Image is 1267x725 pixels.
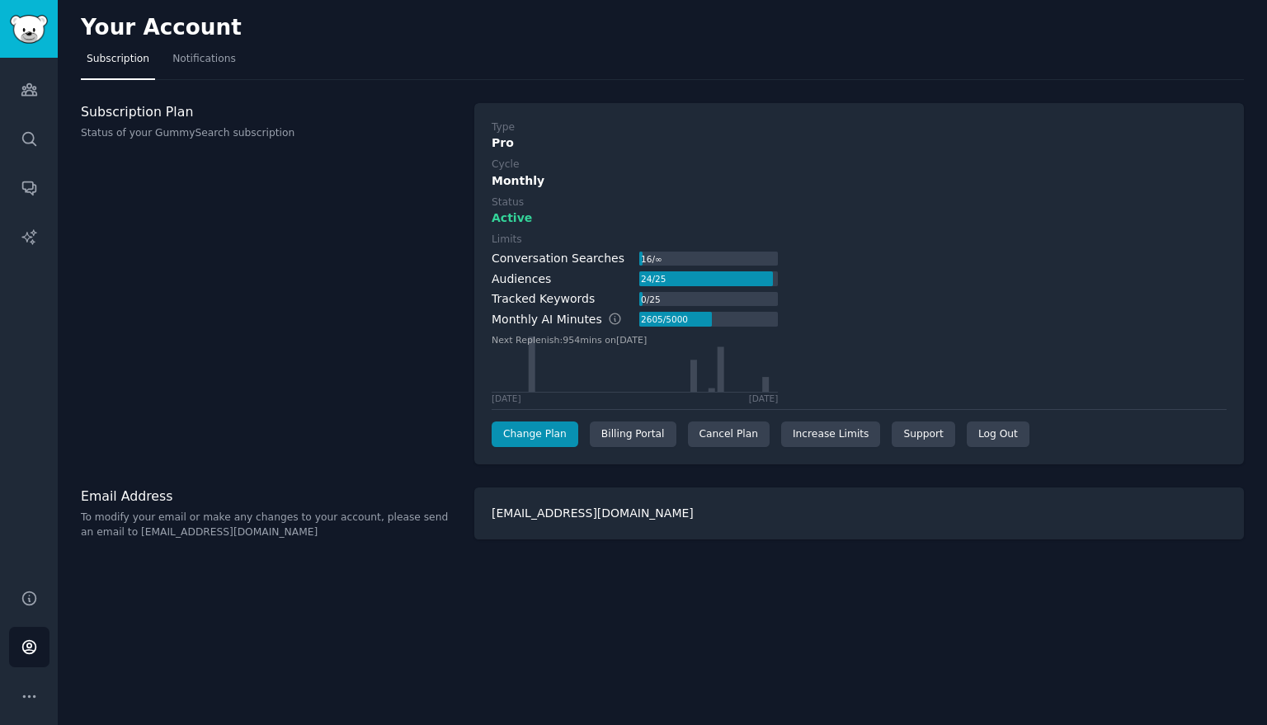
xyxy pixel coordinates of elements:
[492,250,624,267] div: Conversation Searches
[87,52,149,67] span: Subscription
[492,233,522,247] div: Limits
[167,46,242,80] a: Notifications
[492,172,1227,190] div: Monthly
[492,120,515,135] div: Type
[492,393,521,404] div: [DATE]
[492,271,551,288] div: Audiences
[688,421,770,448] div: Cancel Plan
[81,126,457,141] p: Status of your GummySearch subscription
[81,46,155,80] a: Subscription
[492,209,532,227] span: Active
[967,421,1029,448] div: Log Out
[492,290,595,308] div: Tracked Keywords
[172,52,236,67] span: Notifications
[492,158,519,172] div: Cycle
[492,195,524,210] div: Status
[81,511,457,539] p: To modify your email or make any changes to your account, please send an email to [EMAIL_ADDRESS]...
[10,15,48,44] img: GummySearch logo
[781,421,881,448] a: Increase Limits
[81,487,457,505] h3: Email Address
[639,292,662,307] div: 0 / 25
[639,252,663,266] div: 16 / ∞
[639,271,667,286] div: 24 / 25
[492,311,639,328] div: Monthly AI Minutes
[81,15,242,41] h2: Your Account
[892,421,954,448] a: Support
[492,134,1227,152] div: Pro
[492,421,578,448] a: Change Plan
[474,487,1244,539] div: [EMAIL_ADDRESS][DOMAIN_NAME]
[639,312,690,327] div: 2605 / 5000
[81,103,457,120] h3: Subscription Plan
[492,334,647,345] text: Next Replenish: 954 mins on [DATE]
[749,393,779,404] div: [DATE]
[590,421,676,448] div: Billing Portal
